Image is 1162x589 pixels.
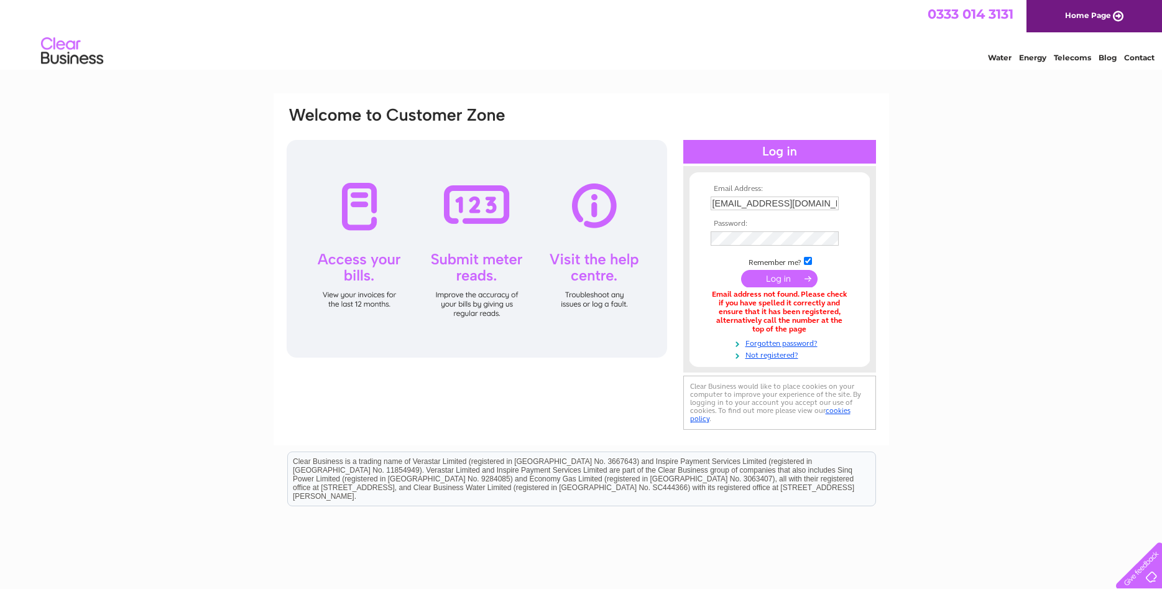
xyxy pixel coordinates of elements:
a: Blog [1099,53,1117,62]
a: cookies policy [690,406,851,423]
input: Submit [741,270,818,287]
a: Energy [1019,53,1046,62]
div: Clear Business is a trading name of Verastar Limited (registered in [GEOGRAPHIC_DATA] No. 3667643... [288,7,875,60]
a: Telecoms [1054,53,1091,62]
a: Water [988,53,1012,62]
th: Password: [708,220,852,228]
th: Email Address: [708,185,852,193]
img: logo.png [40,32,104,70]
a: Not registered? [711,348,852,360]
a: Forgotten password? [711,336,852,348]
div: Email address not found. Please check if you have spelled it correctly and ensure that it has bee... [711,290,849,333]
div: Clear Business would like to place cookies on your computer to improve your experience of the sit... [683,376,876,430]
a: Contact [1124,53,1155,62]
a: 0333 014 3131 [928,6,1013,22]
td: Remember me? [708,255,852,267]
